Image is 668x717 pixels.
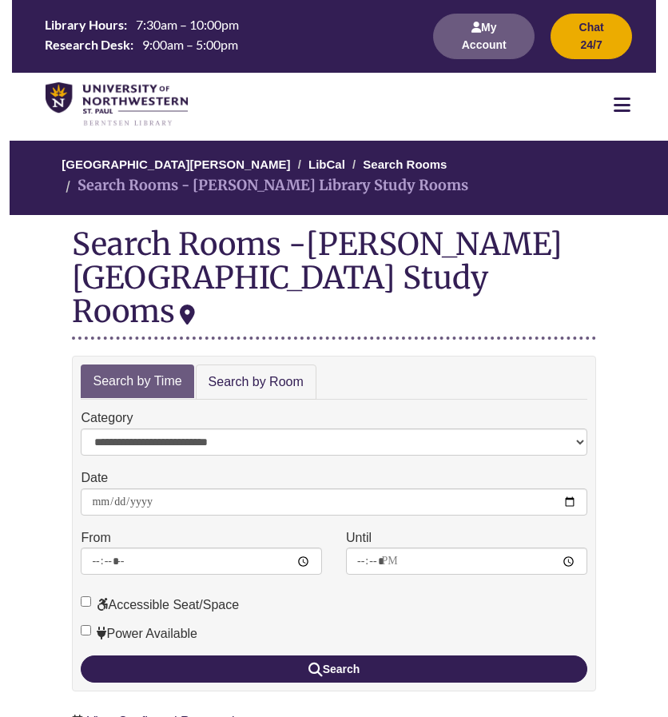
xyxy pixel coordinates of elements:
div: Search Rooms - [72,227,595,340]
span: 9:00am – 5:00pm [142,37,238,52]
label: From [81,528,110,548]
a: Search Rooms [363,157,447,171]
button: Chat 24/7 [551,14,632,59]
a: Chat 24/7 [551,38,632,51]
a: Search by Room [196,364,316,400]
label: Until [346,528,372,548]
span: 7:30am – 10:00pm [136,17,239,32]
input: Power Available [81,625,91,635]
a: LibCal [308,157,345,171]
div: [PERSON_NAME][GEOGRAPHIC_DATA] Study Rooms [72,225,563,330]
table: Hours Today [38,16,415,55]
label: Accessible Seat/Space [81,595,239,615]
img: UNWSP Library Logo [46,82,188,127]
th: Research Desk: [38,35,136,53]
a: Search by Time [81,364,193,399]
a: My Account [433,38,535,51]
label: Category [81,408,133,428]
button: My Account [433,14,535,59]
button: Search [81,655,586,683]
li: Search Rooms - [PERSON_NAME] Library Study Rooms [62,174,468,197]
a: [GEOGRAPHIC_DATA][PERSON_NAME] [62,157,290,171]
th: Library Hours: [38,16,129,34]
nav: Breadcrumb [72,141,595,215]
label: Power Available [81,623,197,644]
a: Hours Today [38,16,415,57]
input: Accessible Seat/Space [81,596,91,607]
label: Date [81,468,108,488]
